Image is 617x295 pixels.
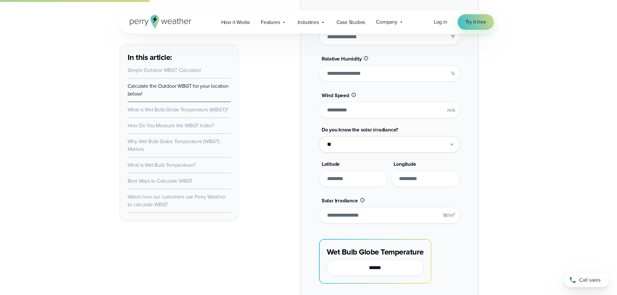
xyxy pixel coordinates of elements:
span: Case Studies [337,18,365,26]
span: Call sales [579,276,600,284]
a: Log in [434,18,447,26]
span: Industries [298,18,319,26]
span: Relative Humidity [322,55,362,62]
h3: In this article: [128,52,231,62]
span: Wind Speed [322,92,349,99]
a: Simple Outdoor WBGT Calculator [128,66,201,74]
span: Company [376,18,397,26]
a: What is Wet Bulb Temperature? [128,161,196,169]
a: How Do You Measure the WBGT Index? [128,122,214,129]
a: Call sales [564,273,609,287]
span: Do you know the solar irradiance? [322,126,398,133]
a: What is Wet Bulb Globe Temperature (WBGT)? [128,106,228,113]
a: Case Studies [331,16,371,29]
a: Why Wet Bulb Globe Temperature (WBGT) Matters [128,138,220,153]
a: Try it free [458,14,494,30]
a: How it Works [216,16,256,29]
span: Features [261,18,280,26]
a: Calculate the Outdoor WBGT for your location below! [128,82,229,97]
a: Watch how our customers use Perry Weather to calculate WBGT [128,193,226,208]
span: How it Works [221,18,250,26]
span: Longitude [394,160,416,168]
a: Best Ways to Calculate WBGT [128,177,193,185]
span: Try it free [465,18,486,26]
span: Latitude [322,160,340,168]
span: Solar Irradiance [322,197,358,204]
